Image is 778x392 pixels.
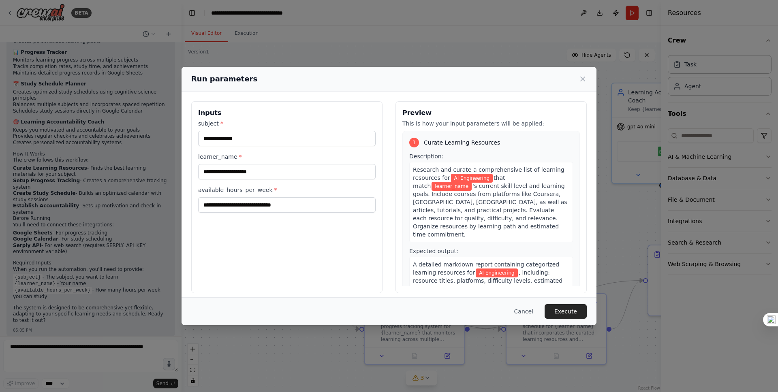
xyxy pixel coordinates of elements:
h3: Preview [402,108,580,118]
h3: Inputs [198,108,376,118]
h2: Run parameters [191,73,257,85]
p: This is how your input parameters will be applied: [402,119,580,128]
img: one_i.png [767,315,776,324]
span: Curate Learning Resources [424,138,500,147]
span: Research and curate a comprehensive list of learning resources for [413,166,564,181]
span: Variable: learner_name [432,182,472,191]
label: subject [198,119,376,128]
button: Execute [545,304,587,319]
label: learner_name [198,153,376,161]
span: 's current skill level and learning goals. Include courses from platforms like Coursera, [GEOGRAP... [413,183,567,238]
button: Cancel [508,304,540,319]
span: Expected output: [409,248,458,254]
span: Variable: subject [451,174,493,183]
div: 1 [409,138,419,147]
label: available_hours_per_week [198,186,376,194]
span: Variable: subject [476,268,518,277]
span: that match [413,175,505,189]
span: Description: [409,153,443,160]
span: A detailed markdown report containing categorized learning resources for [413,261,559,276]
